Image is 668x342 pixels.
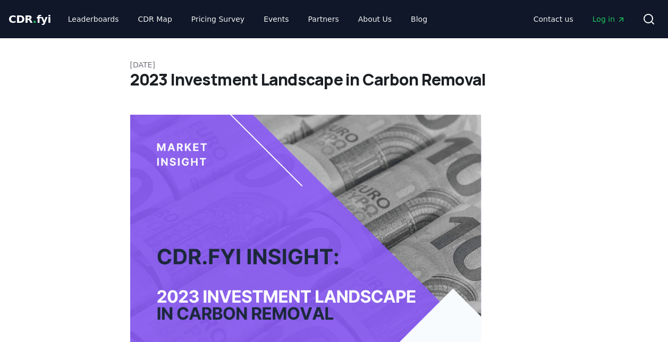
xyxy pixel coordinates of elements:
nav: Main [60,10,436,29]
a: CDR.fyi [9,12,51,27]
span: Log in [593,14,625,24]
p: [DATE] [130,59,538,70]
h1: 2023 Investment Landscape in Carbon Removal [130,70,538,89]
a: Log in [584,10,634,29]
span: CDR fyi [9,13,51,25]
a: CDR Map [130,10,181,29]
a: Contact us [525,10,582,29]
span: . [33,13,37,25]
a: Partners [300,10,348,29]
a: Leaderboards [60,10,128,29]
a: Pricing Survey [183,10,253,29]
a: Events [255,10,297,29]
nav: Main [525,10,634,29]
a: Blog [402,10,436,29]
a: About Us [350,10,400,29]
